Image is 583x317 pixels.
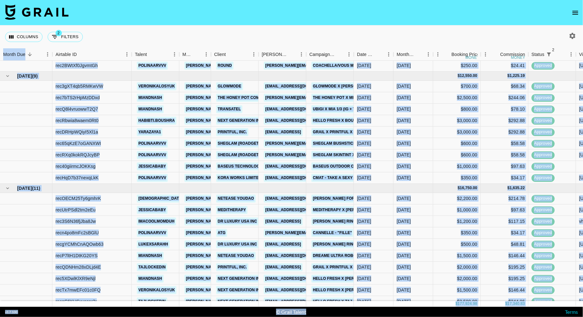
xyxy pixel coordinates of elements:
a: DR LUXURY USA INC [216,217,259,225]
div: 15/05/2025 [357,241,371,248]
div: [PERSON_NAME] [262,48,288,61]
div: 28/05/2025 [357,253,371,259]
a: [EMAIL_ADDRESS] [264,240,303,248]
div: 16/06/2025 [357,276,371,282]
span: [DATE] [17,73,32,79]
a: [EMAIL_ADDRESS] [264,263,303,271]
div: 1,225.19 [510,73,525,79]
a: [EMAIL_ADDRESS] [264,217,303,225]
span: approved [532,218,555,224]
div: $34.17 [481,172,528,184]
a: Hello Fresh x [PERSON_NAME] (1IG + TT) [311,275,399,283]
div: recOECM25Ty6gmhrK [56,196,101,202]
div: Talent [132,48,179,61]
a: The Honey Pot x Mia (1IG) [311,94,368,102]
div: Jul '25 [397,95,411,101]
div: 29/07/2025 [357,141,371,147]
div: 12,550.00 [460,73,477,79]
button: Sort [226,50,235,59]
div: rec5XDwlKlXR9eNjl [56,276,96,282]
div: recgC6KHSxvosar3r [56,299,97,305]
div: Jun '25 [397,230,411,236]
button: Menu [424,50,433,59]
span: approved [532,118,555,124]
div: rec65qKzE7oGANXWI [56,141,101,147]
button: Menu [384,50,394,59]
a: [EMAIL_ADDRESS][DOMAIN_NAME] [264,286,335,294]
img: Grail Talent [5,4,69,20]
div: $58.58 [481,138,528,149]
button: Menu [297,50,306,59]
div: rec40giirmcJOKKsg [56,163,96,170]
span: approved [532,152,555,158]
a: polinaarvvv [137,151,168,159]
div: $97.63 [481,204,528,216]
a: [PERSON_NAME][EMAIL_ADDRESS][DOMAIN_NAME] [184,174,288,182]
a: [PERSON_NAME][EMAIL_ADDRESS][DOMAIN_NAME] [184,195,288,203]
a: Ubigi x Mia 1/3 (IG + TT, 3 Stories) [311,105,383,113]
a: Grail x Printful x Taj ([URL][DOMAIN_NAME]) [311,263,408,271]
a: NetEase YouDao [216,195,256,203]
span: [DATE] [17,185,32,191]
a: polinaarvvv [137,174,168,182]
span: approved [532,287,555,293]
div: 29/07/2025 [357,106,371,113]
div: $58.58 [481,149,528,161]
div: $195.25 [481,273,528,285]
div: $ [505,301,507,307]
a: Cannelle - "FILLE" [311,229,354,237]
div: $700.00 [433,81,481,92]
div: Jun '25 [397,253,411,259]
div: Booker [259,48,306,61]
div: 11/08/2025 [357,63,371,69]
div: $292.88 [481,127,528,138]
a: Coachella/Vous Me Plaisez - Gambi x [PERSON_NAME] [311,62,429,70]
div: recQDNHm28xDLjd4E [56,264,101,271]
a: GLOWMODE [216,82,243,90]
div: $250.00 [433,60,481,72]
div: Campaign (Type) [309,48,335,61]
div: $1,200.00 [433,216,481,227]
div: 16/06/2025 [357,95,371,101]
a: Next Generation Influencers [216,275,285,283]
span: ( 9 ) [32,73,38,79]
a: Hello Fresh x Boushra (1IG + TT) [311,117,385,125]
a: Baseus Outdoor Camera x [PERSON_NAME] [311,162,407,170]
a: [PERSON_NAME][EMAIL_ADDRESS][DOMAIN_NAME] [184,263,288,271]
div: Commission [500,48,525,61]
div: recgYCMhCnAQOwb63 [56,241,103,248]
a: [PERSON_NAME][EMAIL_ADDRESS][DOMAIN_NAME] [184,117,288,125]
button: Sort [147,50,156,59]
a: [PERSON_NAME][EMAIL_ADDRESS][DOMAIN_NAME] [184,62,288,70]
button: Menu [481,50,490,59]
div: Jun '25 [397,196,411,202]
a: SHEGLAM Skintint x [PERSON_NAME] [311,151,390,159]
div: $800.00 [433,104,481,115]
div: 10/07/2025 [357,175,371,181]
span: 2 [56,30,62,36]
div: Jul '25 [397,163,411,170]
a: KORA WORKS LIMITED [216,174,263,182]
button: Show filters [48,32,83,42]
div: Date Created [354,48,394,61]
div: rec3S6N36fjJba8Jw [56,218,96,225]
div: Booking Price [452,48,480,61]
a: polinaarvvv [137,229,168,237]
div: $1,500.00 [433,285,481,296]
div: 16/06/2025 [357,299,371,305]
div: money [466,56,480,59]
span: approved [532,196,555,202]
a: [EMAIL_ADDRESS][DOMAIN_NAME] [264,252,335,260]
div: $195.25 [481,262,528,273]
div: $97.63 [481,161,528,172]
div: 29/07/2025 [357,163,371,170]
a: [EMAIL_ADDRESS][DOMAIN_NAME] [264,174,335,182]
a: tajlockedin [137,298,167,306]
a: [PERSON_NAME][EMAIL_ADDRESS][DOMAIN_NAME] [184,229,288,237]
a: [PERSON_NAME] Ring x [PERSON_NAME] [311,240,395,248]
div: recP7ltH1DtKG20YS [56,253,98,259]
a: Glowmode x [PERSON_NAME] (1IG) [311,82,386,90]
a: Sheglam (RoadGet Business PTE) [216,140,291,148]
a: DR LUXURY USA INC [216,240,259,248]
div: 24/06/2025 [357,230,371,236]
